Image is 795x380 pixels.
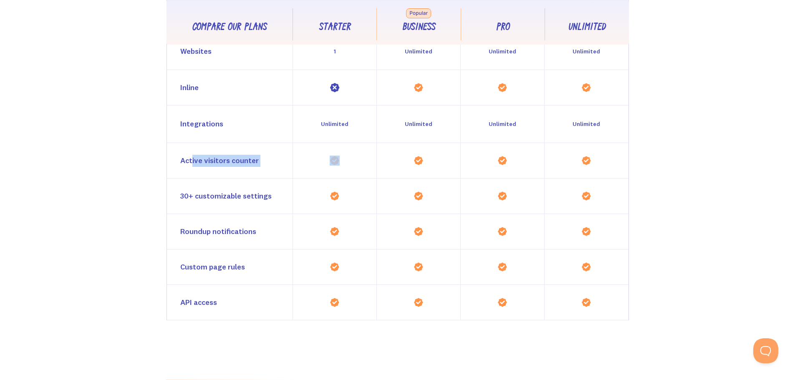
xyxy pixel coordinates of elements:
[180,226,256,238] div: Roundup notifications
[180,82,199,94] div: Inline
[489,45,516,58] div: Unlimited
[180,45,212,58] div: Websites
[192,22,267,34] div: Compare our plans
[319,22,351,34] div: Starter
[753,338,778,363] iframe: Toggle Customer Support
[333,45,336,58] div: 1
[405,45,432,58] div: Unlimited
[405,118,432,130] div: Unlimited
[180,190,272,202] div: 30+ customizable settings
[321,118,348,130] div: Unlimited
[573,45,600,58] div: Unlimited
[402,22,435,34] div: Business
[180,297,217,309] div: API access
[496,22,510,34] div: Pro
[573,118,600,130] div: Unlimited
[568,22,606,34] div: Unlimited
[180,261,245,273] div: Custom page rules
[180,118,223,130] div: Integrations
[489,118,516,130] div: Unlimited
[180,155,259,167] div: Active visitors counter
